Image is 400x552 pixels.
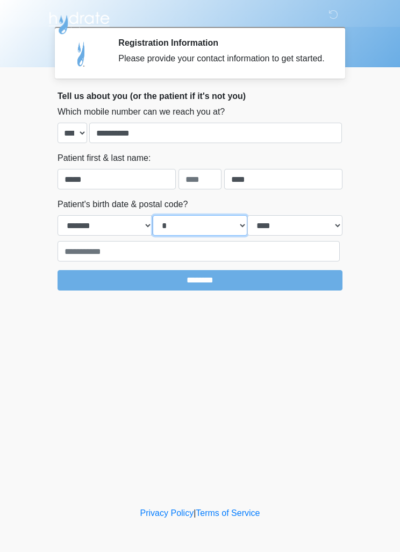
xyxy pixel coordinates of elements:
[58,91,342,101] h2: Tell us about you (or the patient if it's not you)
[194,508,196,518] a: |
[58,152,151,165] label: Patient first & last name:
[66,38,98,70] img: Agent Avatar
[58,198,188,211] label: Patient's birth date & postal code?
[58,105,225,118] label: Which mobile number can we reach you at?
[47,8,111,35] img: Hydrate IV Bar - Chandler Logo
[140,508,194,518] a: Privacy Policy
[196,508,260,518] a: Terms of Service
[118,52,326,65] div: Please provide your contact information to get started.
